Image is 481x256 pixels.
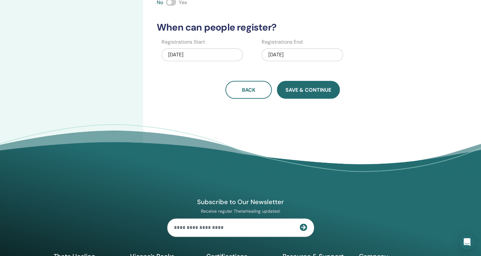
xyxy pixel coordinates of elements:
[242,87,255,93] span: Back
[262,48,343,61] div: [DATE]
[167,198,314,206] h4: Subscribe to Our Newsletter
[167,208,314,214] p: Receive regular ThetaHealing updates!
[459,234,475,250] div: Open Intercom Messenger
[161,48,243,61] div: [DATE]
[225,81,272,99] button: Back
[153,22,413,33] h3: When can people register?
[277,81,340,99] button: Save & Continue
[161,38,205,46] label: Registrations Start
[262,38,303,46] label: Registrations End
[285,87,331,93] span: Save & Continue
